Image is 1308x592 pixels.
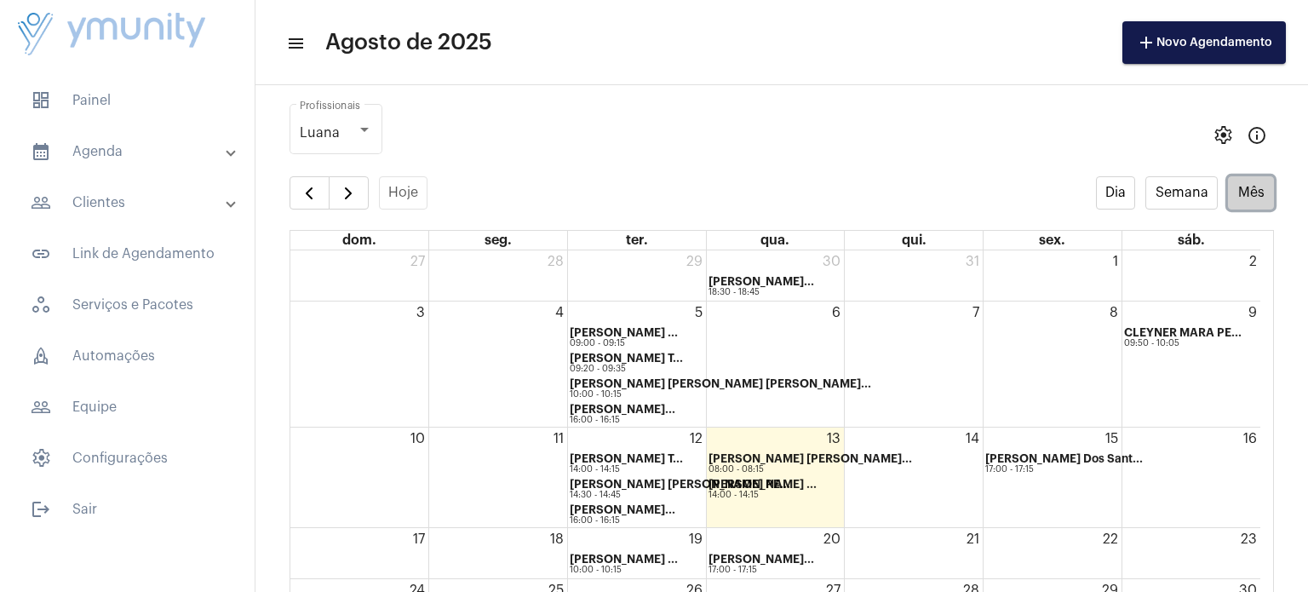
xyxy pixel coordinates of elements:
td: 11 de agosto de 2025 [429,428,568,528]
mat-panel-title: Clientes [31,193,227,213]
strong: CLEYNER MARA PE... [1124,327,1242,338]
a: 5 de agosto de 2025 [691,302,706,324]
a: 17 de agosto de 2025 [410,528,428,550]
td: 7 de agosto de 2025 [845,302,984,428]
a: 30 de julho de 2025 [819,250,844,273]
a: 19 de agosto de 2025 [686,528,706,550]
td: 3 de agosto de 2025 [290,302,429,428]
td: 5 de agosto de 2025 [567,302,706,428]
a: 20 de agosto de 2025 [820,528,844,550]
div: 14:00 - 14:15 [570,465,683,474]
a: 23 de agosto de 2025 [1237,528,1260,550]
a: 18 de agosto de 2025 [547,528,567,550]
a: 16 de agosto de 2025 [1240,428,1260,450]
span: Agosto de 2025 [325,29,492,56]
mat-icon: Info [1247,125,1267,146]
mat-icon: add [1136,32,1156,53]
mat-icon: sidenav icon [31,397,51,417]
td: 1 de agosto de 2025 [984,250,1122,302]
button: Mês Anterior [290,176,330,210]
mat-icon: sidenav icon [31,141,51,162]
a: 13 de agosto de 2025 [823,428,844,450]
button: Hoje [379,176,428,210]
a: 12 de agosto de 2025 [686,428,706,450]
button: Info [1240,118,1274,152]
strong: [PERSON_NAME]... [570,504,675,515]
span: Link de Agendamento [17,233,238,274]
a: domingo [339,231,380,250]
button: settings [1206,118,1240,152]
a: 29 de julho de 2025 [683,250,706,273]
a: 1 de agosto de 2025 [1110,250,1122,273]
strong: [PERSON_NAME] Dos Sant... [985,453,1143,464]
td: 9 de agosto de 2025 [1122,302,1260,428]
strong: [PERSON_NAME] ... [708,479,817,490]
div: 14:00 - 14:15 [708,491,817,500]
mat-panel-title: Agenda [31,141,227,162]
span: sidenav icon [31,448,51,468]
div: 17:00 - 17:15 [708,566,814,575]
td: 12 de agosto de 2025 [567,428,706,528]
a: 3 de agosto de 2025 [413,302,428,324]
mat-icon: sidenav icon [31,193,51,213]
img: da4d17c4-93e0-4e87-ea01-5b37ad3a248d.png [14,9,209,61]
div: 10:00 - 10:15 [570,566,678,575]
div: 09:20 - 09:35 [570,365,683,374]
td: 23 de agosto de 2025 [1122,528,1260,579]
a: 2 de agosto de 2025 [1246,250,1260,273]
a: 10 de agosto de 2025 [407,428,428,450]
td: 14 de agosto de 2025 [845,428,984,528]
td: 6 de agosto de 2025 [706,302,845,428]
a: 22 de agosto de 2025 [1099,528,1122,550]
div: 10:00 - 10:15 [570,390,871,399]
div: 18:30 - 18:45 [708,288,814,297]
a: sábado [1174,231,1208,250]
button: Dia [1096,176,1136,210]
div: 08:00 - 08:15 [708,465,912,474]
span: Novo Agendamento [1136,37,1272,49]
a: 6 de agosto de 2025 [829,302,844,324]
button: Novo Agendamento [1122,21,1286,64]
strong: [PERSON_NAME]... [708,276,814,287]
span: sidenav icon [31,90,51,111]
span: Configurações [17,438,238,479]
a: 9 de agosto de 2025 [1245,302,1260,324]
td: 16 de agosto de 2025 [1122,428,1260,528]
a: 7 de agosto de 2025 [969,302,983,324]
strong: [PERSON_NAME]... [708,554,814,565]
a: quarta-feira [757,231,793,250]
a: quinta-feira [898,231,930,250]
td: 27 de julho de 2025 [290,250,429,302]
td: 18 de agosto de 2025 [429,528,568,579]
strong: [PERSON_NAME] [PERSON_NAME]... [708,453,912,464]
a: 15 de agosto de 2025 [1102,428,1122,450]
a: 21 de agosto de 2025 [963,528,983,550]
td: 29 de julho de 2025 [567,250,706,302]
span: sidenav icon [31,295,51,315]
td: 20 de agosto de 2025 [706,528,845,579]
strong: [PERSON_NAME] T... [570,453,683,464]
strong: [PERSON_NAME]... [570,404,675,415]
td: 30 de julho de 2025 [706,250,845,302]
div: 16:00 - 16:15 [570,416,675,425]
td: 13 de agosto de 2025 [706,428,845,528]
div: 17:00 - 17:15 [985,465,1143,474]
a: 4 de agosto de 2025 [552,302,567,324]
td: 2 de agosto de 2025 [1122,250,1260,302]
strong: [PERSON_NAME] ... [570,327,678,338]
span: settings [1213,125,1233,146]
td: 31 de julho de 2025 [845,250,984,302]
a: 8 de agosto de 2025 [1106,302,1122,324]
span: Serviços e Pacotes [17,285,238,325]
td: 22 de agosto de 2025 [984,528,1122,579]
strong: [PERSON_NAME] [PERSON_NAME] PE... [570,479,790,490]
div: 09:00 - 09:15 [570,339,678,348]
td: 4 de agosto de 2025 [429,302,568,428]
div: 09:50 - 10:05 [1124,339,1242,348]
a: sexta-feira [1035,231,1069,250]
td: 17 de agosto de 2025 [290,528,429,579]
a: 31 de julho de 2025 [962,250,983,273]
span: Equipe [17,387,238,428]
button: Semana [1145,176,1218,210]
mat-icon: sidenav icon [286,33,303,54]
